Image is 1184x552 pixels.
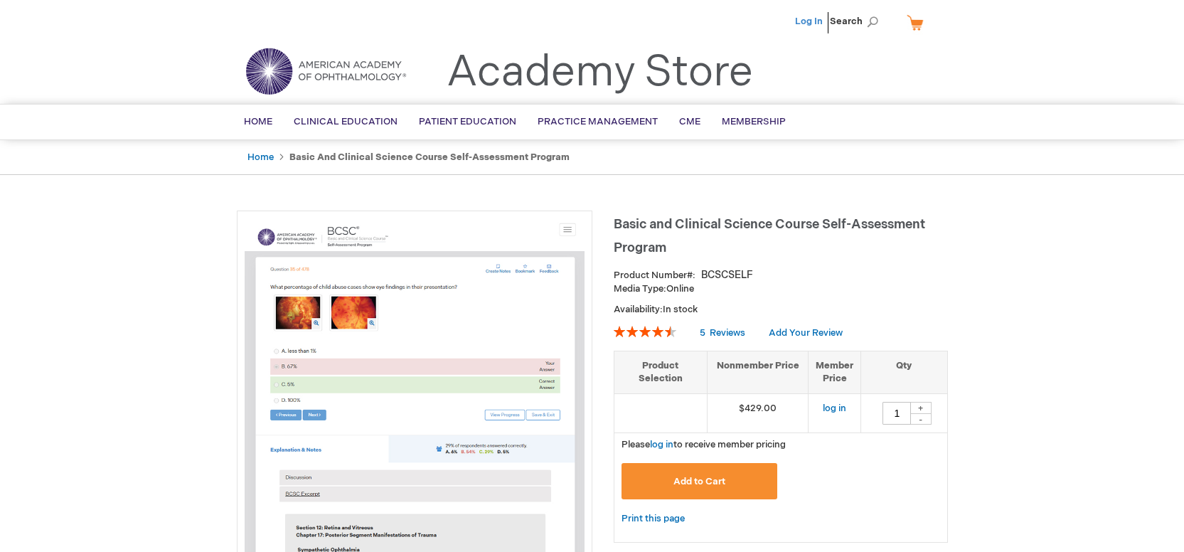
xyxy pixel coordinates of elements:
[244,116,272,127] span: Home
[700,327,747,339] a: 5 Reviews
[650,439,673,450] a: log in
[622,439,786,450] span: Please to receive member pricing
[614,217,925,255] span: Basic and Clinical Science Course Self-Assessment Program
[707,351,809,393] th: Nonmember Price
[707,393,809,432] td: $429.00
[622,510,685,528] a: Print this page
[722,116,786,127] span: Membership
[538,116,658,127] span: Practice Management
[614,303,948,317] p: Availability:
[294,116,398,127] span: Clinical Education
[663,304,698,315] span: In stock
[700,327,705,339] span: 5
[447,47,753,98] a: Academy Store
[830,7,884,36] span: Search
[247,152,274,163] a: Home
[614,283,666,294] strong: Media Type:
[614,270,695,281] strong: Product Number
[614,326,676,337] div: 92%
[289,152,570,163] strong: Basic and Clinical Science Course Self-Assessment Program
[673,476,725,487] span: Add to Cart
[910,413,932,425] div: -
[614,351,708,393] th: Product Selection
[419,116,516,127] span: Patient Education
[614,282,948,296] p: Online
[679,116,700,127] span: CME
[769,327,843,339] a: Add Your Review
[910,402,932,414] div: +
[622,463,778,499] button: Add to Cart
[701,268,753,282] div: BCSCSELF
[809,351,861,393] th: Member Price
[823,403,846,414] a: log in
[882,402,911,425] input: Qty
[795,16,823,27] a: Log In
[710,327,745,339] span: Reviews
[861,351,947,393] th: Qty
